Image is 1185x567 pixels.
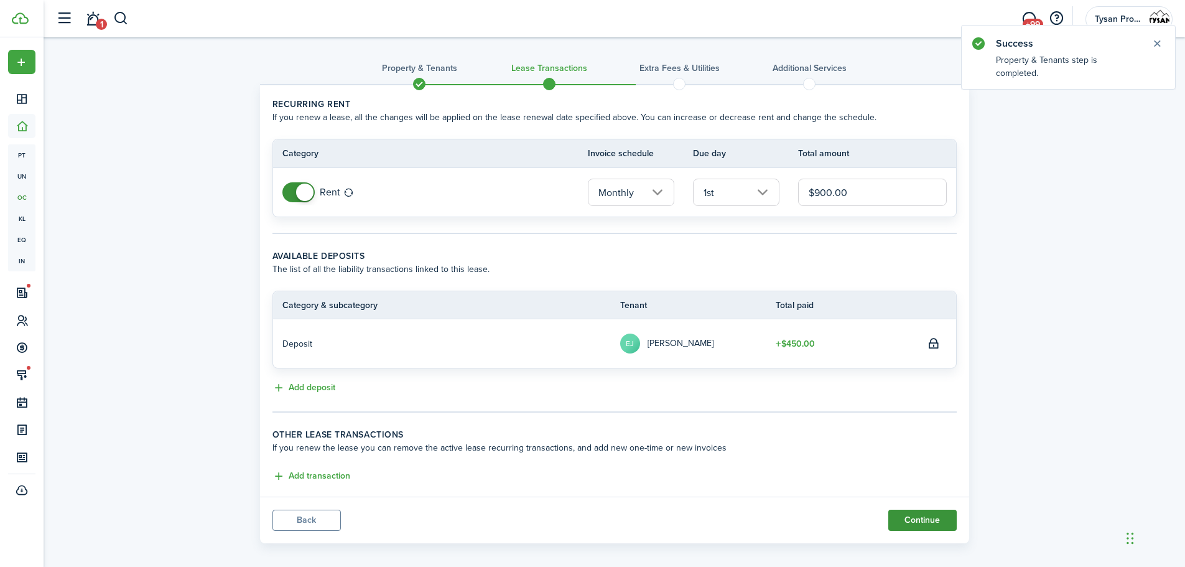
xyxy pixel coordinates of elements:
[996,36,1139,51] notify-title: Success
[96,19,107,30] span: 1
[888,510,957,531] button: Continue
[776,299,925,312] th: Total paid
[81,3,105,35] a: Notifications
[382,62,457,75] h3: Property & Tenants
[620,334,640,354] avatar-text: EJ
[8,166,35,187] a: un
[272,510,341,531] button: Back
[273,299,620,312] th: Category & subcategory
[272,250,957,263] wizard-step-header-title: Available deposits
[272,98,957,111] wizard-step-header-title: Recurring rent
[272,381,335,395] button: Add deposit
[272,428,957,441] wizard-step-header-title: Other lease transactions
[52,7,76,30] button: Open sidebar
[511,62,587,75] h3: Lease Transactions
[113,8,129,29] button: Search
[588,147,693,160] th: Invoice schedule
[1023,19,1043,30] span: +99
[8,144,35,166] a: pt
[798,147,955,160] th: Total amount
[1123,507,1185,567] iframe: To enrich screen reader interactions, please activate Accessibility in Grammarly extension settings
[272,441,957,454] wizard-step-header-description: If you renew the lease you can remove the active lease recurring transactions, and add new one-ti...
[272,111,957,124] wizard-step-header-description: If you renew a lease, all the changes will be applied on the lease renewal date specified above. ...
[1046,8,1067,29] button: Open resource center
[1127,520,1134,557] div: Drag
[8,187,35,208] a: oc
[272,263,957,276] wizard-step-header-description: The list of all the liability transactions linked to this lease.
[773,62,847,75] h3: Additional Services
[620,299,776,312] th: Tenant
[8,250,35,271] a: in
[272,469,350,484] button: Add transaction
[8,50,35,74] button: Open menu
[8,229,35,250] a: eq
[8,208,35,229] a: kl
[273,147,588,160] th: Category
[1017,3,1041,35] a: Messaging
[1123,507,1185,567] div: Chat Widget
[798,179,946,206] input: 0.00
[639,62,720,75] h3: Extra fees & Utilities
[1148,35,1166,52] button: Close notify
[648,339,713,349] table-profile-info-text: [PERSON_NAME]
[12,12,29,24] img: TenantCloud
[1095,15,1145,24] span: Tysan Properties
[776,337,815,350] table-amount-title: $450.00
[962,54,1175,89] notify-body: Property & Tenants step is completed.
[1150,9,1169,29] img: Tysan Properties
[273,334,620,354] td: Deposit
[693,147,798,160] th: Due day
